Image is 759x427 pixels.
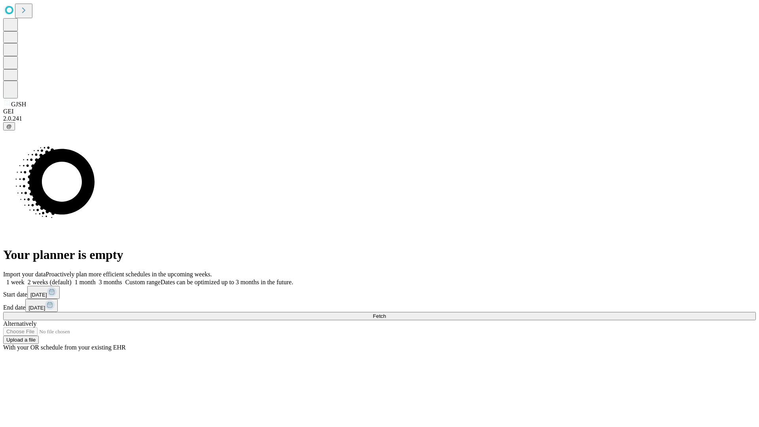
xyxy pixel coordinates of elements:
span: Alternatively [3,320,36,327]
span: 1 month [75,279,96,285]
span: GJSH [11,101,26,108]
span: With your OR schedule from your existing EHR [3,344,126,351]
span: @ [6,123,12,129]
span: 2 weeks (default) [28,279,72,285]
button: @ [3,122,15,130]
span: Import your data [3,271,46,278]
button: [DATE] [25,299,58,312]
div: GEI [3,108,756,115]
span: 1 week [6,279,25,285]
button: Upload a file [3,336,39,344]
span: [DATE] [28,305,45,311]
div: End date [3,299,756,312]
div: 2.0.241 [3,115,756,122]
span: Dates can be optimized up to 3 months in the future. [160,279,293,285]
div: Start date [3,286,756,299]
h1: Your planner is empty [3,248,756,262]
span: [DATE] [30,292,47,298]
span: Proactively plan more efficient schedules in the upcoming weeks. [46,271,212,278]
span: Custom range [125,279,160,285]
button: Fetch [3,312,756,320]
span: 3 months [99,279,122,285]
span: Fetch [373,313,386,319]
button: [DATE] [27,286,60,299]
